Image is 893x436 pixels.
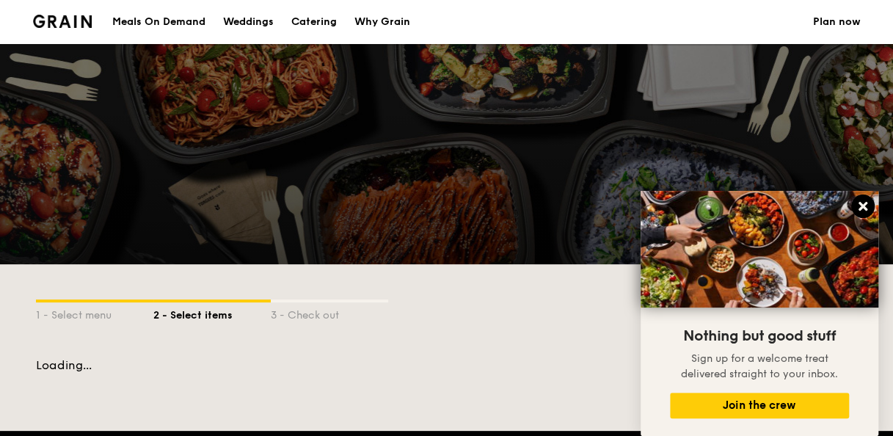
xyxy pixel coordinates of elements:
[33,15,92,28] img: Grain
[271,302,388,323] div: 3 - Check out
[36,302,153,323] div: 1 - Select menu
[681,352,838,380] span: Sign up for a welcome treat delivered straight to your inbox.
[683,327,836,345] span: Nothing but good stuff
[153,302,271,323] div: 2 - Select items
[851,195,875,218] button: Close
[33,15,92,28] a: Logotype
[670,393,849,418] button: Join the crew
[36,358,858,372] div: Loading...
[641,191,878,308] img: DSC07876-Edit02-Large.jpeg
